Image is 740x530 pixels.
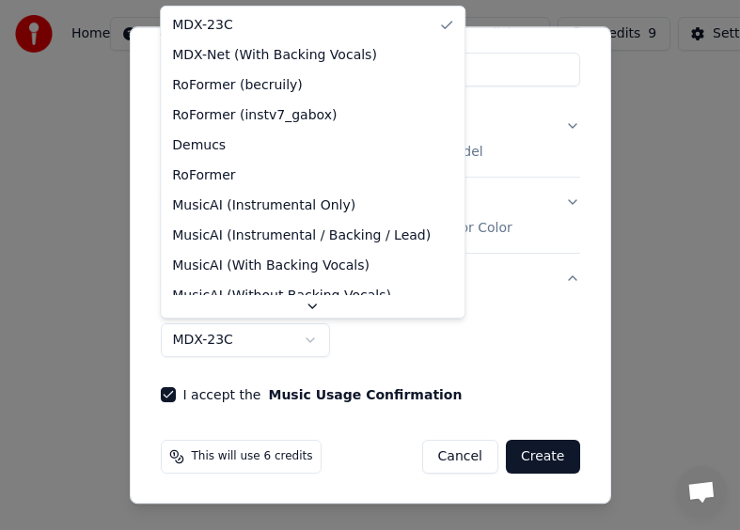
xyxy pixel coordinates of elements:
[172,257,370,275] span: MusicAI (With Backing Vocals)
[172,16,232,35] span: MDX-23C
[172,106,337,125] span: RoFormer (instv7_gabox)
[172,196,355,215] span: MusicAI (Instrumental Only)
[172,76,303,95] span: RoFormer (becruily)
[172,46,377,65] span: MDX-Net (With Backing Vocals)
[172,287,391,305] span: MusicAI (Without Backing Vocals)
[172,136,226,155] span: Demucs
[172,166,235,185] span: RoFormer
[172,226,431,245] span: MusicAI (Instrumental / Backing / Lead)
